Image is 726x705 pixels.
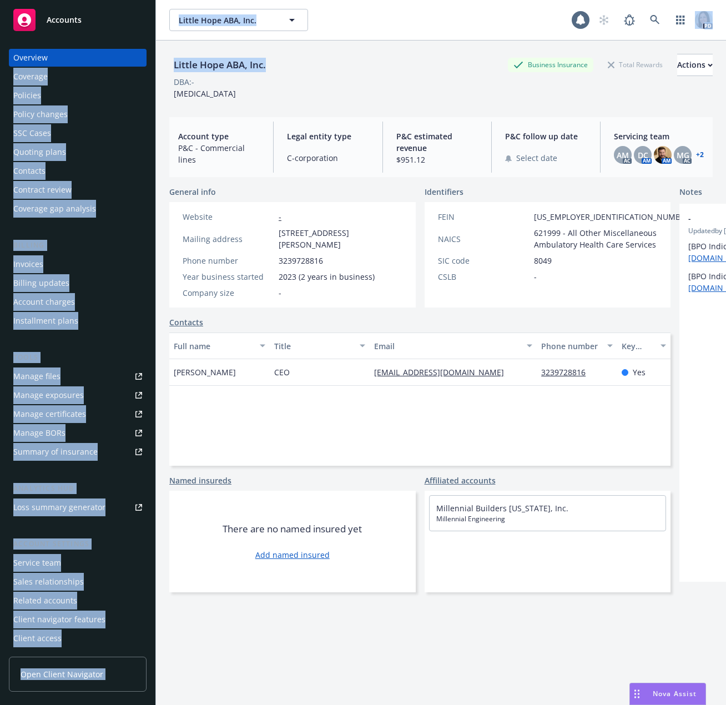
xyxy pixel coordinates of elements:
a: Billing updates [9,274,147,292]
div: Website [183,211,274,223]
span: Millennial Engineering [436,514,659,524]
div: Installment plans [13,312,78,330]
div: Contract review [13,181,72,199]
button: Title [270,333,370,359]
a: Contacts [169,316,203,328]
span: There are no named insured yet [223,522,362,536]
div: Title [274,340,354,352]
span: Account type [178,130,260,142]
span: P&C estimated revenue [396,130,478,154]
div: Key contact [622,340,654,352]
a: Switch app [669,9,692,31]
div: Little Hope ABA, Inc. [169,58,270,72]
a: Summary of insurance [9,443,147,461]
a: Accounts [9,4,147,36]
div: Client navigator features [13,611,105,628]
button: Nova Assist [629,683,706,705]
div: Phone number [183,255,274,266]
a: Quoting plans [9,143,147,161]
div: Summary of insurance [13,443,98,461]
button: Actions [677,54,713,76]
a: +2 [696,152,704,158]
a: Client access [9,630,147,647]
span: $951.12 [396,154,478,165]
span: Select date [516,152,557,164]
a: Manage files [9,367,147,385]
div: Service team [13,554,61,572]
a: Coverage [9,68,147,85]
a: [EMAIL_ADDRESS][DOMAIN_NAME] [374,367,513,377]
span: DC [638,149,648,161]
div: Quoting plans [13,143,66,161]
a: Sales relationships [9,573,147,591]
div: Coverage gap analysis [13,200,96,218]
a: Add named insured [255,549,330,561]
span: C-corporation [287,152,369,164]
div: Policies [13,87,41,104]
a: Named insureds [169,475,231,486]
span: MG [677,149,689,161]
span: Accounts [47,16,82,24]
span: 8049 [534,255,552,266]
div: Billing updates [13,274,69,292]
a: Client navigator features [9,611,147,628]
div: Loss summary generator [13,498,105,516]
button: Full name [169,333,270,359]
div: Year business started [183,271,274,283]
div: FEIN [438,211,530,223]
span: 3239728816 [279,255,323,266]
a: Invoices [9,255,147,273]
div: SSC Cases [13,124,51,142]
a: Millennial Builders [US_STATE], Inc. [436,503,568,513]
a: Loss summary generator [9,498,147,516]
span: [MEDICAL_DATA] [174,88,236,99]
div: Company size [183,287,274,299]
div: Related accounts [13,592,77,610]
span: 2023 (2 years in business) [279,271,375,283]
span: AM [617,149,629,161]
div: Phone number [541,340,600,352]
button: Little Hope ABA, Inc. [169,9,308,31]
div: Contacts [13,162,46,180]
span: Notes [679,186,702,199]
div: Sales relationships [13,573,84,591]
div: DBA: - [174,76,194,88]
a: Report a Bug [618,9,641,31]
a: Start snowing [593,9,615,31]
a: Affiliated accounts [425,475,496,486]
span: P&C - Commercial lines [178,142,260,165]
span: Identifiers [425,186,463,198]
div: Client access [13,630,62,647]
a: Installment plans [9,312,147,330]
div: Tools [9,352,147,363]
span: [US_EMPLOYER_IDENTIFICATION_NUMBER] [534,211,693,223]
div: Coverage [13,68,48,85]
span: - [279,287,281,299]
span: [PERSON_NAME] [174,366,236,378]
button: Email [370,333,537,359]
div: Total Rewards [602,58,668,72]
a: Manage BORs [9,424,147,442]
div: Overview [13,49,48,67]
div: Account settings [9,538,147,550]
a: Manage certificates [9,405,147,423]
div: Invoices [13,255,43,273]
a: Manage exposures [9,386,147,404]
a: Overview [9,49,147,67]
a: Policies [9,87,147,104]
div: Manage BORs [13,424,65,442]
img: photo [654,146,672,164]
div: Full name [174,340,253,352]
span: P&C follow up date [505,130,587,142]
span: Nova Assist [653,689,697,698]
a: Coverage gap analysis [9,200,147,218]
span: Open Client Navigator [21,668,103,680]
div: CSLB [438,271,530,283]
div: Actions [677,54,713,75]
div: NAICS [438,233,530,245]
span: General info [169,186,216,198]
span: Servicing team [614,130,704,142]
span: [STREET_ADDRESS][PERSON_NAME] [279,227,402,250]
a: Service team [9,554,147,572]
